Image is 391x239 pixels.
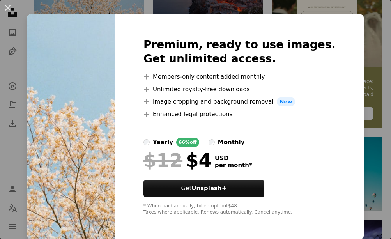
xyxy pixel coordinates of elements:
div: $4 [143,150,212,170]
li: Enhanced legal protections [143,110,336,119]
span: USD [215,155,252,162]
div: yearly [153,138,173,147]
div: monthly [218,138,245,147]
span: New [277,97,295,106]
img: premium_photo-1707229723342-1dc24b80ffd6 [27,14,115,239]
span: per month * [215,162,252,169]
h2: Premium, ready to use images. Get unlimited access. [143,38,336,66]
li: Image cropping and background removal [143,97,336,106]
div: 66% off [176,138,199,147]
li: Unlimited royalty-free downloads [143,85,336,94]
input: yearly66%off [143,139,150,145]
span: $12 [143,150,182,170]
strong: Unsplash+ [191,185,226,192]
input: monthly [209,139,215,145]
li: Members-only content added monthly [143,72,336,81]
button: GetUnsplash+ [143,180,264,197]
div: * When paid annually, billed upfront $48 Taxes where applicable. Renews automatically. Cancel any... [143,203,336,216]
